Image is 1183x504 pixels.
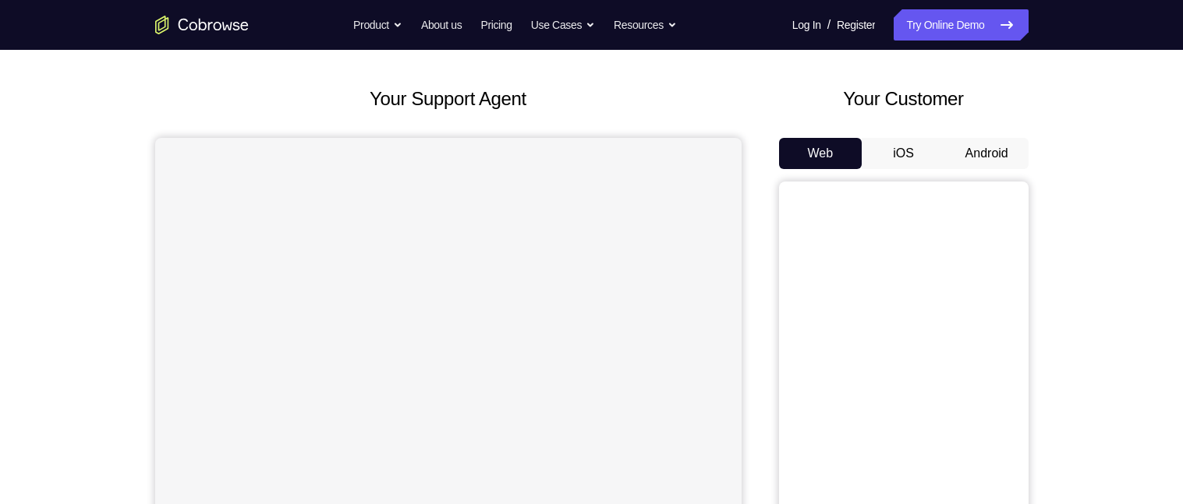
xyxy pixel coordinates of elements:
a: Pricing [480,9,512,41]
button: Use Cases [531,9,595,41]
a: Go to the home page [155,16,249,34]
a: Try Online Demo [894,9,1028,41]
button: iOS [862,138,945,169]
a: Log In [792,9,821,41]
h2: Your Support Agent [155,85,742,113]
span: / [827,16,831,34]
a: About us [421,9,462,41]
button: Product [353,9,402,41]
button: Web [779,138,862,169]
button: Resources [614,9,677,41]
h2: Your Customer [779,85,1029,113]
a: Register [837,9,875,41]
button: Android [945,138,1029,169]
